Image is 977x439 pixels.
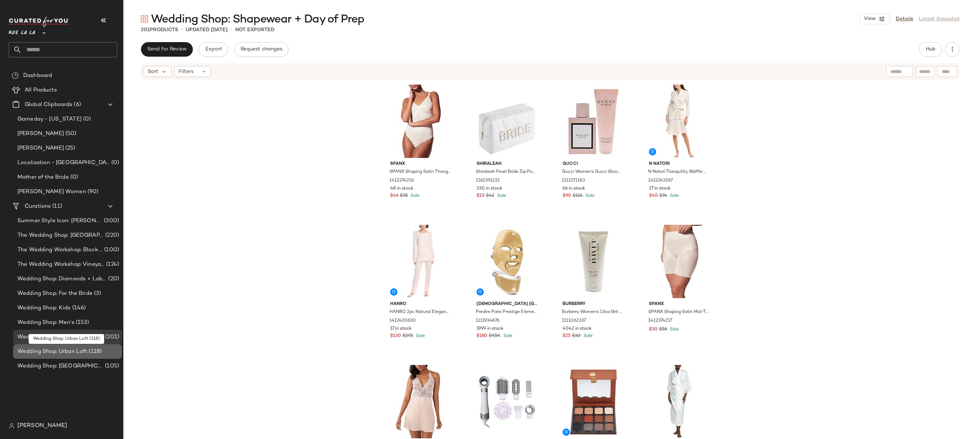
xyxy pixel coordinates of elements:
span: • [230,25,232,34]
span: 17 in stock [390,326,412,332]
span: $25 [563,333,571,340]
span: $23 [477,193,485,199]
span: Summer Style Icon: [PERSON_NAME] [17,217,102,225]
span: Wedding Shop: Urban Loft [17,347,87,356]
span: $46 [390,193,398,199]
span: Sale [669,194,679,198]
span: Shiraleah [477,161,538,167]
span: Sale [414,334,425,338]
p: Not Exported [235,26,274,34]
button: Hub [919,42,942,57]
span: (100) [103,246,119,254]
span: $42 [486,193,494,199]
span: (20) [107,275,119,283]
span: $74 [659,193,667,199]
img: 1412374216_RLLATH.jpg [384,85,457,158]
img: 1111248785_RLLATH.jpg [471,365,544,438]
span: Sale [584,194,594,198]
img: 1412388033_RLLATH.jpg [384,365,457,438]
span: (3) [93,289,101,298]
span: 1111062337 [562,318,586,324]
button: Request changes [234,42,289,57]
span: Wedding Shop: Shapewear + Day of Prep [17,333,104,341]
span: 1412374217 [648,318,672,324]
span: $58 [659,326,667,333]
img: 1111062337_RLLATH.jpg [557,225,630,298]
span: Request changes [240,46,282,52]
span: 330 in stock [477,186,502,192]
span: Shiraleah Pearl Bride Zip Pouch [476,169,537,175]
span: Wedding Shop: Diamonds + Lab Diamonds [17,275,107,283]
img: svg%3e [12,72,19,79]
span: Filters [179,68,193,76]
span: Sale [582,334,593,338]
span: Curations [25,202,51,211]
span: Wedding Shop: Men's [17,318,74,327]
span: $180 [477,333,487,340]
span: $9.5K [489,333,500,340]
img: cfy_white_logo.C9jOOHJF.svg [9,17,70,27]
span: The Wedding Workshop: Vineyard [17,260,105,269]
span: Burberry Women's 1.6oz Brit Body Lotion [562,309,623,316]
span: Sale [502,334,512,338]
span: $130 [390,333,401,340]
span: Send for Review [147,46,187,52]
span: [PERSON_NAME] Women [17,188,86,196]
img: 1412392618_RLLATH.jpg [643,365,716,438]
span: Wedding Shop: For the Bride [17,289,93,298]
img: 1111426076_RLLATH.jpg [557,365,630,438]
span: Global Clipboards [25,101,72,109]
span: 27 in stock [649,186,671,192]
span: 1412242567 [648,178,673,184]
span: 1412374216 [389,178,414,184]
span: Sale [669,327,679,332]
span: • [181,25,183,34]
span: Predire Paris Prestige Element Multi-Purpose Cordless Face & Neck Duo [476,309,537,316]
span: Localization - [GEOGRAPHIC_DATA] [17,159,110,167]
span: N Natori [649,161,710,167]
span: 66 in stock [563,186,585,192]
span: (118) [87,347,102,356]
img: svg%3e [9,423,15,429]
span: 48 in stock [390,186,413,192]
span: (124) [105,260,119,269]
span: [PERSON_NAME] [17,422,67,430]
img: svg%3e [141,15,148,23]
span: (25) [64,144,75,153]
span: $30 [649,326,658,333]
span: $78 [400,193,408,199]
img: 1111571183_RLLATH.jpg [557,85,630,158]
span: (105) [103,362,119,370]
span: SPANX Shaping Satin Mid-Thigh Short [648,309,710,316]
button: Send for Review [141,42,193,57]
img: 1412374217_RLLATH.jpg [643,225,716,298]
img: 1111934876_RLLATH.jpg [471,225,544,298]
span: Hub [925,46,936,52]
span: SPANX Shaping Satin Thong Bodysuit [389,169,451,175]
span: SPANX [649,301,710,308]
span: $30 [572,333,581,340]
span: [DEMOGRAPHIC_DATA] [GEOGRAPHIC_DATA] [477,301,538,308]
span: [PERSON_NAME] [17,144,64,153]
a: Details [896,15,913,23]
span: 1111934876 [476,318,499,324]
span: (201) [104,333,119,341]
span: (11) [51,202,62,211]
span: (0) [82,115,91,123]
span: View [863,16,876,22]
span: (0) [69,173,78,182]
span: 1412420630 [389,318,416,324]
span: Wedding Shop: Shapewear + Day of Prep [151,12,364,27]
span: Mother of the Bride [17,173,69,182]
button: Export [199,42,228,57]
span: HANRO 2pc Natural Elegance Pajama Pant Set [389,309,451,316]
span: Wedding Shop: [GEOGRAPHIC_DATA] [17,362,103,370]
span: Gameday - [US_STATE] [17,115,82,123]
span: (6) [72,101,81,109]
span: $295 [402,333,413,340]
span: 201 [141,27,150,33]
span: Sort [148,68,158,76]
div: Products [141,26,178,34]
span: Gucci [563,161,624,167]
span: Gucci Women's Gucci Bloom EDP 2pc Gift Set [562,169,623,175]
